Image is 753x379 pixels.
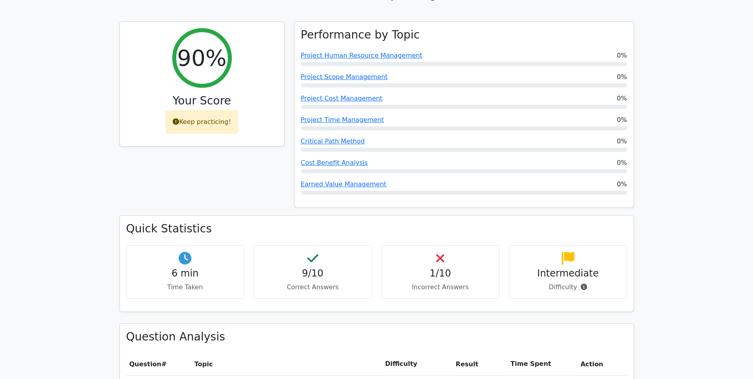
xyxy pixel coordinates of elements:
[260,268,365,279] h4: 9/10
[126,94,278,108] h3: Your Score
[617,94,627,103] span: 0%
[126,353,191,375] th: #
[516,268,620,279] h4: Intermediate
[301,52,422,59] a: Project Human Resource Management
[617,51,627,60] span: 0%
[507,353,577,375] th: Time Spent
[617,72,627,82] span: 0%
[617,158,627,168] span: 0%
[260,282,365,292] p: Correct Answers
[126,330,627,344] h3: Question Analysis
[301,180,387,188] a: Earned Value Management
[577,353,627,375] th: Action
[388,282,493,292] p: Incorrect Answers
[453,353,507,375] th: Result
[301,116,384,124] a: Project Time Management
[301,28,420,42] h3: Performance by Topic
[191,353,382,375] th: Topic
[166,110,238,133] div: Keep practicing!
[133,282,238,292] p: Time Taken
[617,115,627,125] span: 0%
[301,159,368,166] a: Cost Benefit Analysis
[126,222,627,236] h3: Quick Statistics
[177,44,226,71] h2: 90%
[133,268,238,279] h4: 6 min
[301,73,388,81] a: Project Scope Management
[617,137,627,146] span: 0%
[129,360,162,368] span: Question
[301,95,383,102] a: Project Cost Management
[617,180,627,189] span: 0%
[382,353,453,375] th: Difficulty
[516,282,620,292] p: Difficulty
[388,268,493,279] h4: 1/10
[301,137,365,145] a: Critical Path Method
